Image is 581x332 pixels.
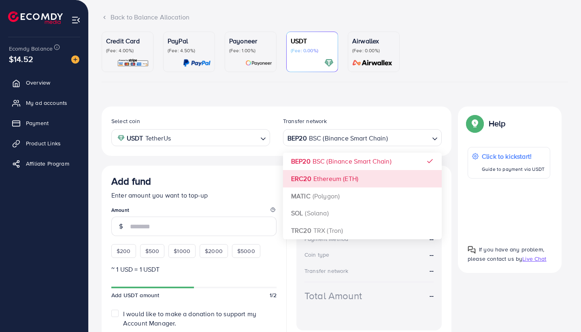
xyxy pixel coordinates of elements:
strong: -- [430,291,434,300]
a: Affiliate Program [6,155,82,172]
span: Overview [26,79,50,87]
input: Search for option [389,132,429,144]
p: Enter amount you want to top-up [111,190,277,200]
div: Back to Balance Allocation [102,13,568,22]
p: Help [489,119,506,128]
img: coin [117,134,125,142]
span: Ecomdy Balance [9,45,53,53]
p: Airwallex [352,36,395,46]
img: Popup guide [468,116,482,131]
a: Overview [6,74,82,91]
span: $5000 [237,247,255,255]
h3: Add fund [111,175,151,187]
img: Popup guide [468,246,476,254]
p: Click to kickstart! [482,151,545,161]
div: Coin type [304,251,329,259]
a: Product Links [6,135,82,151]
img: card [245,58,272,68]
a: My ad accounts [6,95,82,111]
p: (Fee: 4.50%) [168,47,211,54]
div: Payment Method [304,235,348,243]
div: Amount [304,219,324,227]
p: (Fee: 0.00%) [352,47,395,54]
label: Select coin [111,117,140,125]
img: card [324,58,334,68]
span: $500 [145,247,160,255]
a: Payment [6,115,82,131]
strong: USDT [127,132,143,144]
img: image [71,55,79,64]
strong: -- [430,234,434,244]
span: I would like to make a donation to support my Account Manager. [123,309,256,328]
span: My ad accounts [26,99,67,107]
legend: Amount [111,206,277,217]
input: Search for option [173,132,257,144]
img: menu [71,15,81,25]
img: card [117,58,149,68]
h4: Summary [304,193,434,203]
img: logo [8,11,63,24]
div: Total Amount [304,289,362,303]
span: 1/2 [270,291,277,299]
img: card [350,58,395,68]
p: Guide to payment via USDT [482,164,545,174]
iframe: Chat [547,296,575,326]
span: $2000 [205,247,223,255]
div: Search for option [111,129,270,146]
p: (Fee: 0.00%) [291,47,334,54]
span: Add USDT amount [111,291,159,299]
span: $14.52 [9,53,33,65]
span: If you have any problem, please contact us by [468,245,544,263]
span: $1000 [174,247,190,255]
p: Payoneer [229,36,272,46]
p: Credit Card [106,36,149,46]
p: ~ 1 USD = 1 USDT [111,264,277,274]
strong: -- [430,219,434,228]
span: Affiliate Program [26,160,69,168]
img: card [183,58,211,68]
span: $200 [117,247,131,255]
span: BSC (Binance Smart Chain) [309,132,388,144]
span: Live Chat [522,255,546,263]
div: Search for option [283,129,442,146]
span: Payment [26,119,49,127]
p: (Fee: 1.00%) [229,47,272,54]
strong: -- [430,266,434,275]
div: Transfer network [304,267,349,275]
strong: -- [430,250,434,260]
span: Product Links [26,139,61,147]
label: Transfer network [283,117,327,125]
p: PayPal [168,36,211,46]
span: TetherUs [145,132,171,144]
strong: BEP20 [287,132,307,144]
p: USDT [291,36,334,46]
p: (Fee: 4.00%) [106,47,149,54]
